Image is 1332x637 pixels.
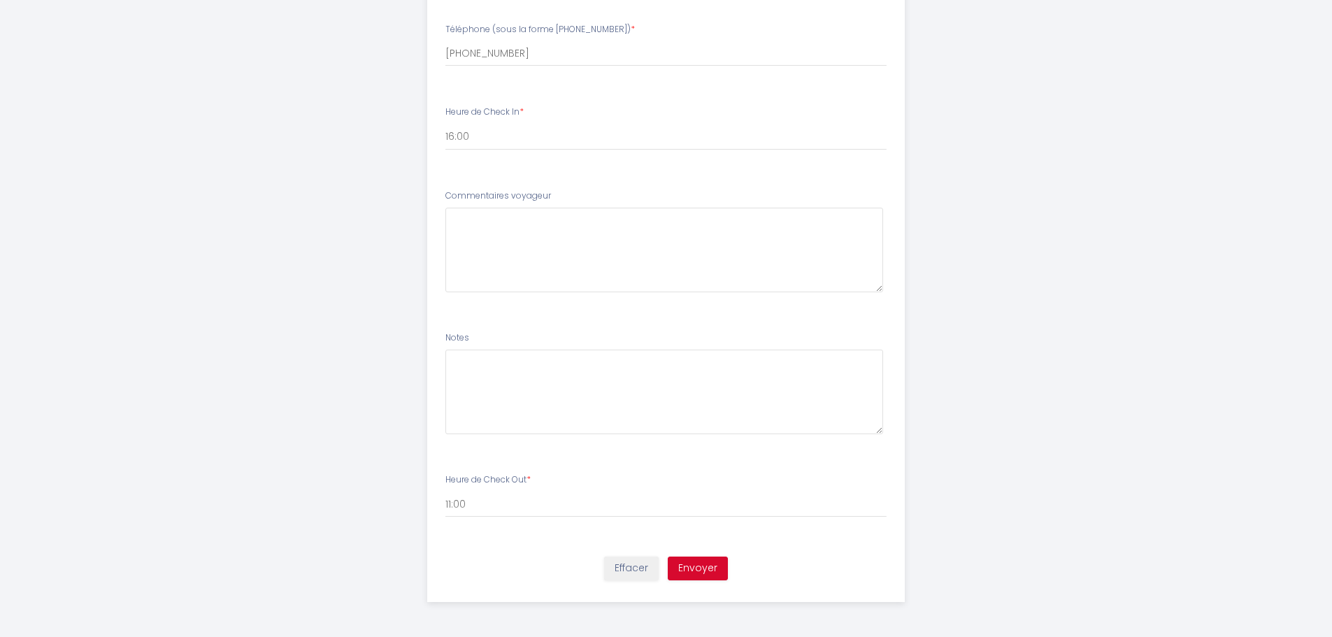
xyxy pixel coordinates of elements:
[445,473,531,487] label: Heure de Check Out
[668,557,728,580] button: Envoyer
[445,331,469,345] label: Notes
[445,189,551,203] label: Commentaires voyageur
[445,106,524,119] label: Heure de Check In
[445,23,635,36] label: Téléphone (sous la forme [PHONE_NUMBER])
[604,557,659,580] button: Effacer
